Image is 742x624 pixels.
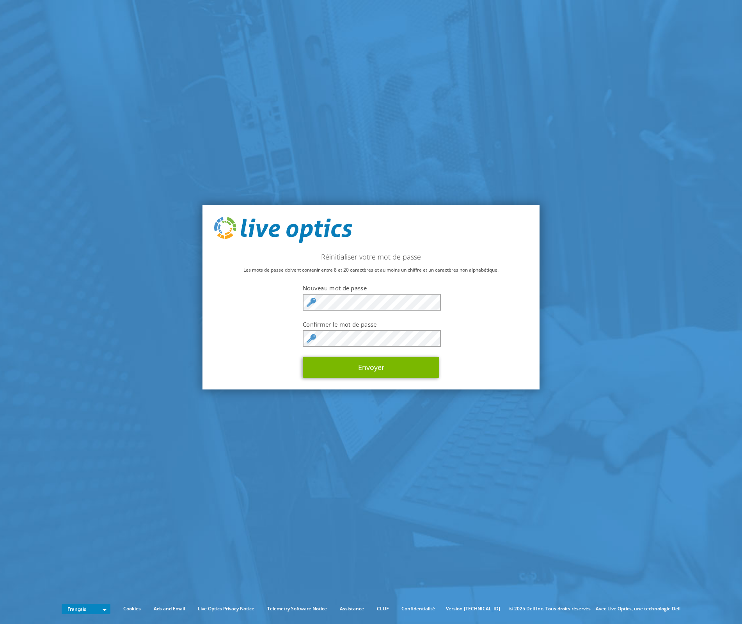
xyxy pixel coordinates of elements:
li: Version [TECHNICAL_ID] [442,604,504,613]
p: Les mots de passe doivent contenir entre 8 et 20 caractères et au moins un chiffre et un caractèr... [214,266,528,274]
a: Confidentialité [396,604,441,613]
img: live_optics_svg.svg [214,217,352,243]
li: Avec Live Optics, une technologie Dell [596,604,680,613]
a: Ads and Email [148,604,191,613]
a: CLUF [371,604,394,613]
label: Confirmer le mot de passe [303,320,439,328]
label: Nouveau mot de passe [303,284,439,292]
li: © 2025 Dell Inc. Tous droits réservés [505,604,595,613]
button: Envoyer [303,357,439,378]
a: Telemetry Software Notice [261,604,333,613]
a: Live Optics Privacy Notice [192,604,260,613]
a: Cookies [117,604,147,613]
h2: Réinitialiser votre mot de passe [214,252,528,261]
a: Assistance [334,604,370,613]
